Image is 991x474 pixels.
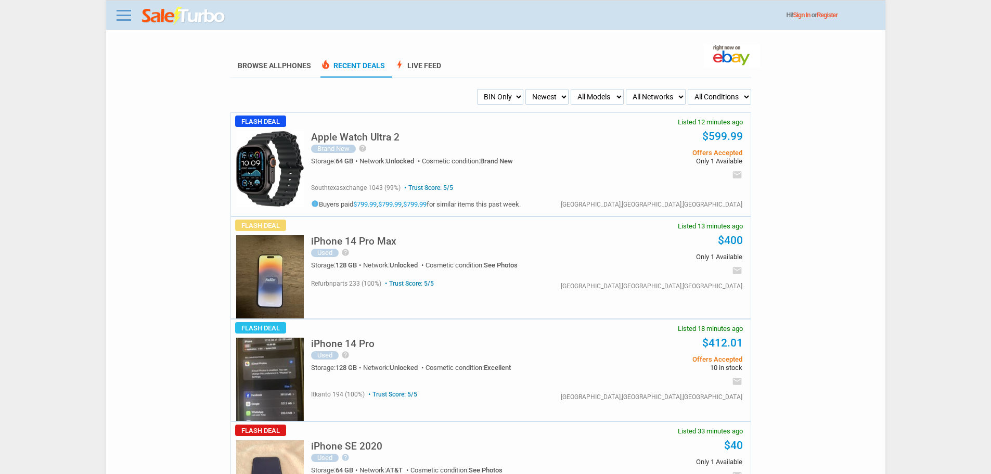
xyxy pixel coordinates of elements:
a: $799.99 [378,200,402,208]
span: Excellent [484,364,511,371]
a: $599.99 [702,130,743,143]
h5: iPhone 14 Pro Max [311,236,396,246]
span: Listed 13 minutes ago [678,223,743,229]
i: email [732,170,742,180]
span: Listed 12 minutes ago [678,119,743,125]
div: Used [311,351,339,360]
span: Only 1 Available [585,458,742,465]
span: 64 GB [336,157,353,165]
a: Sign In [793,11,810,19]
span: Trust Score: 5/5 [383,280,434,287]
div: Cosmetic condition: [426,262,518,268]
span: Unlocked [390,364,418,371]
i: info [311,200,319,208]
div: Network: [359,467,410,473]
div: Brand New [311,145,356,153]
span: refurbnparts 233 (100%) [311,280,381,287]
a: local_fire_departmentRecent Deals [320,61,385,78]
span: Listed 18 minutes ago [678,325,743,332]
h5: Apple Watch Ultra 2 [311,132,400,142]
a: Apple Watch Ultra 2 [311,134,400,142]
span: See Photos [484,261,518,269]
div: Used [311,249,339,257]
i: email [732,376,742,387]
span: 64 GB [336,466,353,474]
div: Cosmetic condition: [410,467,503,473]
span: southtexasxchange 1043 (99%) [311,184,401,191]
div: Network: [363,364,426,371]
a: $799.99 [353,200,377,208]
span: Flash Deal [235,116,286,127]
i: help [341,248,350,257]
i: help [358,144,367,152]
i: email [732,265,742,276]
span: Offers Accepted [585,356,742,363]
i: help [341,351,350,359]
span: Trust Score: 5/5 [366,391,417,398]
img: saleturbo.com - Online Deals and Discount Coupons [142,7,226,25]
span: Listed 33 minutes ago [678,428,743,434]
a: Browse AllPhones [238,61,311,70]
span: bolt [394,59,405,70]
a: $799.99 [403,200,427,208]
div: Network: [363,262,426,268]
span: Only 1 Available [585,253,742,260]
div: Storage: [311,467,359,473]
div: [GEOGRAPHIC_DATA],[GEOGRAPHIC_DATA],[GEOGRAPHIC_DATA] [561,394,742,400]
h5: iPhone 14 Pro [311,339,375,349]
div: Network: [359,158,422,164]
div: [GEOGRAPHIC_DATA],[GEOGRAPHIC_DATA],[GEOGRAPHIC_DATA] [561,283,742,289]
span: 10 in stock [585,364,742,371]
div: Storage: [311,158,359,164]
h5: iPhone SE 2020 [311,441,382,451]
span: Flash Deal [235,220,286,231]
span: 128 GB [336,261,357,269]
span: Unlocked [390,261,418,269]
span: Only 1 Available [585,158,742,164]
a: iPhone SE 2020 [311,443,382,451]
div: Storage: [311,262,363,268]
img: s-l225.jpg [236,131,304,207]
div: Cosmetic condition: [422,158,513,164]
span: Trust Score: 5/5 [402,184,453,191]
span: Flash Deal [235,322,286,334]
div: Used [311,454,339,462]
img: s-l225.jpg [236,338,304,421]
h5: Buyers paid , , for similar items this past week. [311,200,521,208]
a: boltLive Feed [394,61,441,78]
span: See Photos [469,466,503,474]
span: AT&T [386,466,403,474]
div: Cosmetic condition: [426,364,511,371]
div: [GEOGRAPHIC_DATA],[GEOGRAPHIC_DATA],[GEOGRAPHIC_DATA] [561,201,742,208]
i: help [341,453,350,462]
a: $40 [724,439,743,452]
span: or [812,11,838,19]
span: Brand New [480,157,513,165]
a: $400 [718,234,743,247]
span: Offers Accepted [585,149,742,156]
span: Unlocked [386,157,414,165]
a: Register [817,11,838,19]
a: iPhone 14 Pro [311,341,375,349]
span: 128 GB [336,364,357,371]
a: iPhone 14 Pro Max [311,238,396,246]
a: $412.01 [702,337,743,349]
img: s-l225.jpg [236,235,304,318]
span: Flash Deal [235,425,286,436]
span: Phones [282,61,311,70]
span: itkanto 194 (100%) [311,391,365,398]
div: Storage: [311,364,363,371]
span: local_fire_department [320,59,331,70]
span: Hi! [787,11,793,19]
